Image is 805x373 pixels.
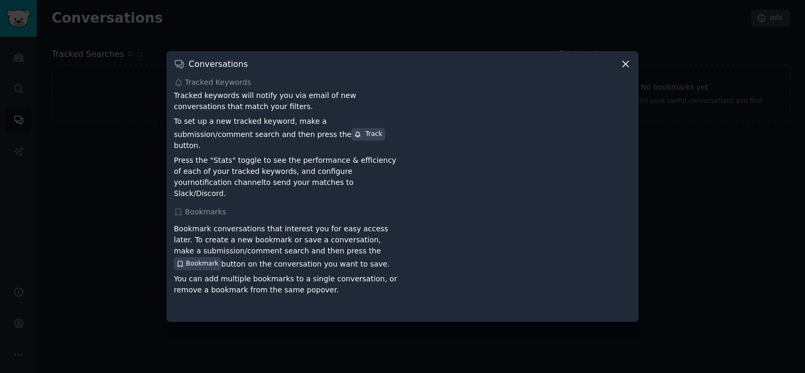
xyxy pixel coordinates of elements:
p: You can add multiple bookmarks to a single conversation, or remove a bookmark from the same popover. [174,273,399,296]
p: Bookmark conversations that interest you for easy access later. To create a new bookmark or save ... [174,223,399,270]
iframe: YouTube video player [406,220,631,315]
div: Tracked Keywords [174,77,631,88]
p: Tracked keywords will notify you via email of new conversations that match your filters. [174,90,399,112]
iframe: YouTube video player [406,90,631,185]
div: Track [354,130,382,139]
p: Press the "Stats" toggle to see the performance & efficiency of each of your tracked keywords, an... [174,155,399,199]
h3: Conversations [189,58,248,70]
span: Bookmark [186,259,219,269]
p: To set up a new tracked keyword, make a submission/comment search and then press the button. [174,116,399,151]
div: Bookmarks [174,207,631,218]
a: notification channel [190,178,263,186]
